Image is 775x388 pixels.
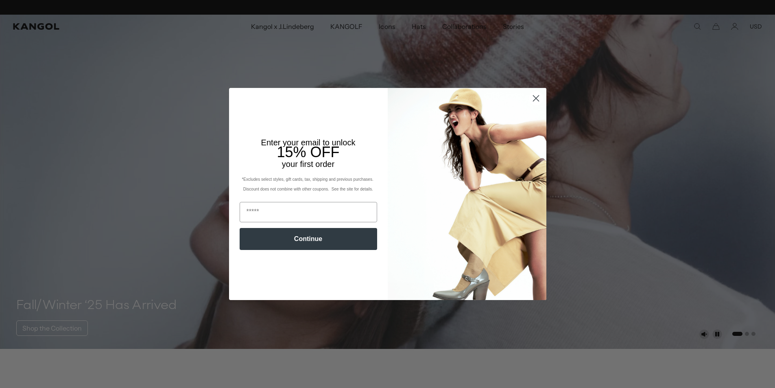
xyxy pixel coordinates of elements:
[388,88,546,300] img: 93be19ad-e773-4382-80b9-c9d740c9197f.jpeg
[277,144,339,160] span: 15% OFF
[261,138,356,147] span: Enter your email to unlock
[529,91,543,105] button: Close dialog
[242,177,374,191] span: *Excludes select styles, gift cards, tax, shipping and previous purchases. Discount does not comb...
[240,202,377,222] input: Email
[282,160,334,169] span: your first order
[240,228,377,250] button: Continue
